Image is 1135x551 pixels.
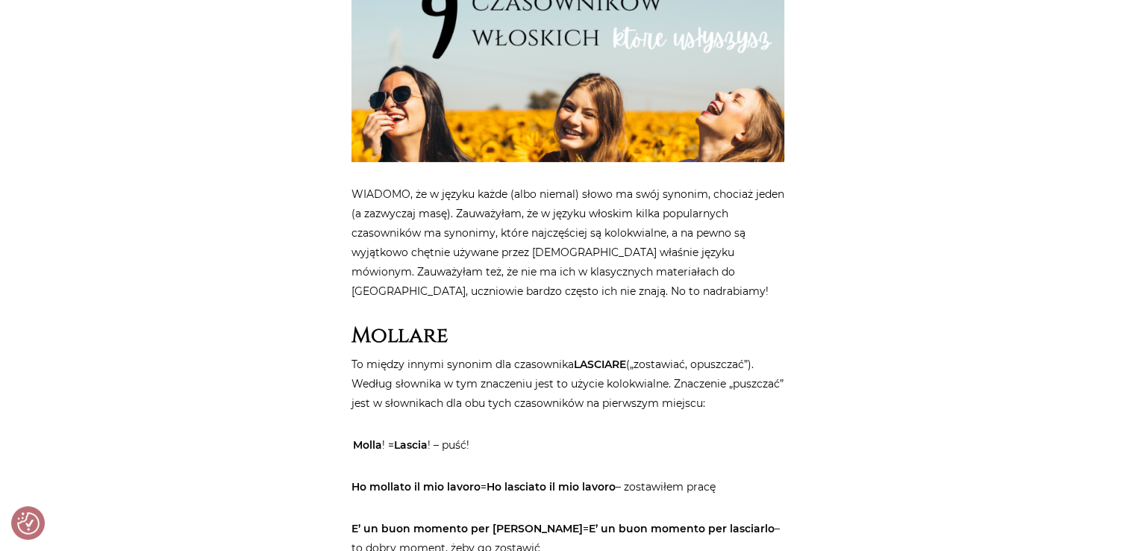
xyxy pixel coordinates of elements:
[574,358,626,371] strong: LASCIARE
[351,436,472,454] mark: ! = ! – puść!
[487,480,616,494] strong: Ho lasciato il mio lavoro
[351,355,784,413] p: To między innymi synonim dla czasownika („zostawiać, opuszczać”). Według słownika w tym znaczeniu...
[394,438,428,452] strong: Lascia
[351,184,784,301] p: WIADOMO, że w języku każde (albo niemal) słowo ma swój synonim, chociaż jeden (a zazwyczaj masę)....
[351,477,784,496] p: = – zostawiłem pracę
[17,512,40,535] img: Revisit consent button
[17,512,40,535] button: Preferencje co do zgód
[589,522,775,535] strong: E’ un buon momento per lasciarlo
[353,438,382,452] strong: Molla
[351,522,583,535] strong: E’ un buon momento per [PERSON_NAME]
[351,322,448,349] strong: Mollare
[351,480,481,494] strong: Ho mollato il mio lavoro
